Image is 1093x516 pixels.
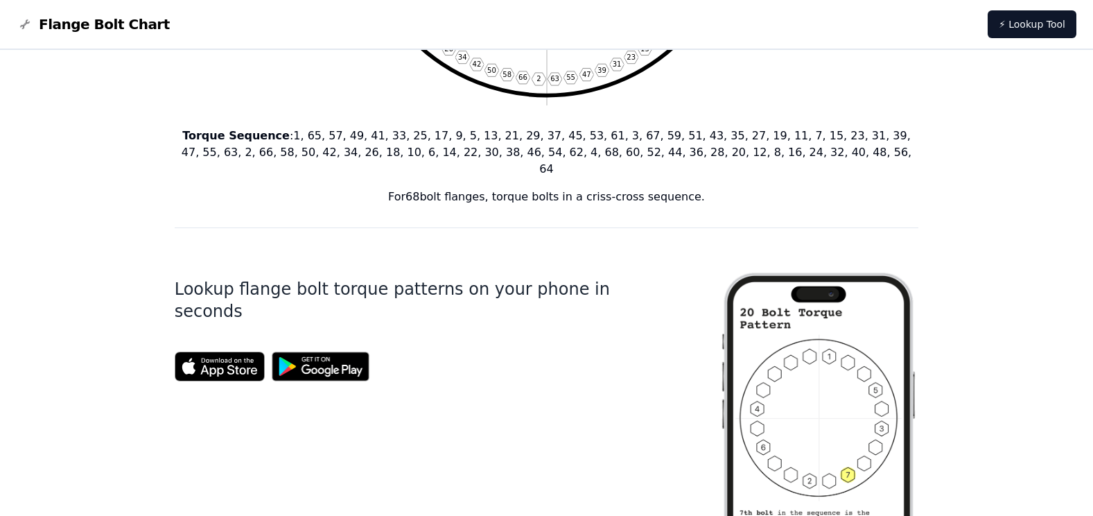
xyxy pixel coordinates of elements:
[536,75,541,83] text: 2
[175,189,919,205] p: For 68 bolt flanges, torque bolts in a criss-cross sequence.
[175,352,265,381] img: App Store badge for the Flange Bolt Chart app
[566,74,575,81] text: 55
[444,45,453,53] text: 26
[612,60,621,68] text: 31
[17,16,33,33] img: Flange Bolt Chart Logo
[39,15,170,34] span: Flange Bolt Chart
[550,75,559,83] text: 63
[457,53,466,61] text: 34
[175,278,675,322] h1: Lookup flange bolt torque patterns on your phone in seconds
[640,45,649,53] text: 15
[265,345,377,388] img: Get it on Google Play
[182,129,290,142] b: Torque Sequence
[582,71,591,78] text: 47
[988,10,1076,38] a: ⚡ Lookup Tool
[518,74,527,81] text: 66
[487,67,496,74] text: 50
[17,15,170,34] a: Flange Bolt Chart LogoFlange Bolt Chart
[597,67,606,74] text: 39
[472,60,481,68] text: 42
[502,71,511,78] text: 58
[175,128,919,178] p: : 1, 65, 57, 49, 41, 33, 25, 17, 9, 5, 13, 21, 29, 37, 45, 53, 61, 3, 67, 59, 51, 43, 35, 27, 19,...
[627,53,636,61] text: 23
